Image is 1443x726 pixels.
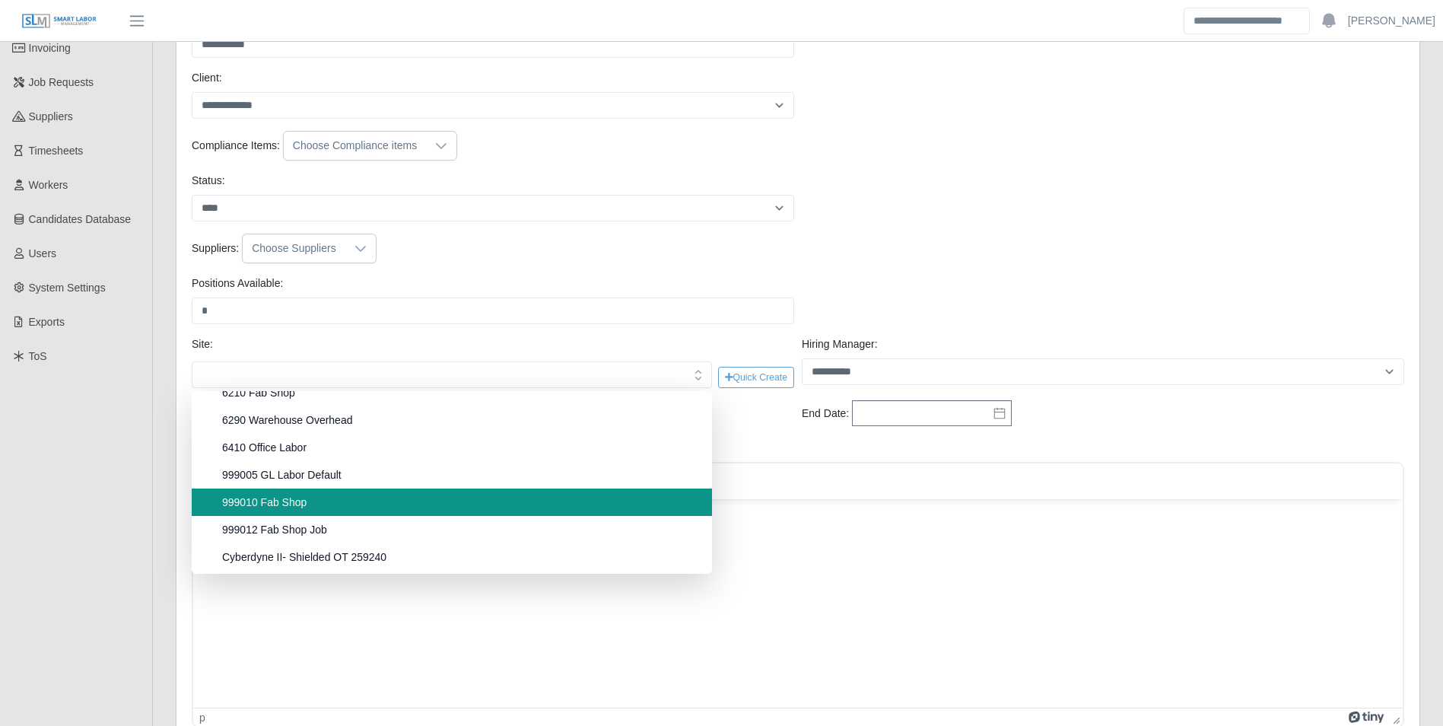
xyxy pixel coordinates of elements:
a: Powered by Tiny [1349,712,1387,724]
span: 6290 Warehouse Overhead [222,412,694,428]
div: p [199,712,205,724]
span: 6410 Office Labor [222,440,694,455]
span: Users [29,247,57,260]
a: [PERSON_NAME] [1348,13,1435,29]
label: Compliance Items: [192,138,280,154]
span: Cyberdyne II- Shielded OT 259240 [222,549,694,565]
label: Suppliers: [192,240,239,256]
label: Hiring Manager: [802,336,878,352]
span: Candidates Database [29,213,132,225]
label: Client: [192,70,222,86]
div: Choose Compliance items [284,132,426,160]
button: Quick Create [718,367,794,388]
span: 999012 Fab Shop Job [222,522,694,537]
span: Job Requests [29,76,94,88]
span: Invoicing [29,42,71,54]
body: Rich Text Area. Press ALT-0 for help. [12,12,1197,63]
span: 999010 Fab Shop [222,495,694,510]
span: System Settings [29,282,106,294]
div: Choose Suppliers [243,234,345,263]
span: 6210 Fab Shop [222,385,694,400]
iframe: Rich Text Area [193,499,1403,708]
input: Search [1184,8,1310,34]
span: Workers [29,179,68,191]
label: Status: [192,173,225,189]
label: Site: [192,336,213,352]
label: Positions Available: [192,275,283,291]
span: Timesheets [29,145,84,157]
span: Exports [29,316,65,328]
span: ToS [29,350,47,362]
span: 999005 GL Labor Default [222,467,694,482]
label: End Date: [802,406,849,422]
span: Suppliers [29,110,73,123]
img: SLM Logo [21,13,97,30]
